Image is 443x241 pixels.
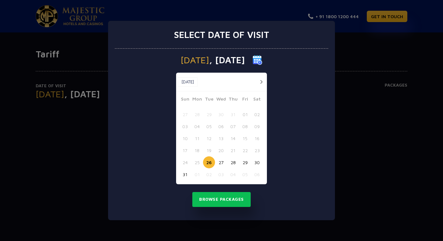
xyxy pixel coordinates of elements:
[191,95,203,104] span: Mon
[251,132,263,144] button: 16
[227,120,239,132] button: 07
[239,120,251,132] button: 08
[227,144,239,156] button: 21
[209,55,245,65] span: , [DATE]
[215,108,227,120] button: 30
[203,132,215,144] button: 12
[191,120,203,132] button: 04
[239,132,251,144] button: 15
[251,144,263,156] button: 23
[179,95,191,104] span: Sun
[215,168,227,180] button: 03
[179,156,191,168] button: 24
[191,132,203,144] button: 11
[239,144,251,156] button: 22
[179,120,191,132] button: 03
[179,132,191,144] button: 10
[179,168,191,180] button: 31
[191,156,203,168] button: 25
[203,168,215,180] button: 02
[203,120,215,132] button: 05
[251,168,263,180] button: 06
[251,156,263,168] button: 30
[251,95,263,104] span: Sat
[191,168,203,180] button: 01
[253,55,262,65] img: calender icon
[251,120,263,132] button: 09
[239,168,251,180] button: 05
[178,77,198,87] button: [DATE]
[215,95,227,104] span: Wed
[215,156,227,168] button: 27
[192,192,251,207] button: Browse Packages
[239,108,251,120] button: 01
[239,95,251,104] span: Fri
[179,144,191,156] button: 17
[174,29,269,40] h3: Select date of visit
[215,120,227,132] button: 06
[215,144,227,156] button: 20
[191,144,203,156] button: 18
[239,156,251,168] button: 29
[227,156,239,168] button: 28
[227,132,239,144] button: 14
[203,108,215,120] button: 29
[203,144,215,156] button: 19
[179,108,191,120] button: 27
[215,132,227,144] button: 13
[191,108,203,120] button: 28
[227,168,239,180] button: 04
[203,95,215,104] span: Tue
[227,108,239,120] button: 31
[181,55,209,65] span: [DATE]
[203,156,215,168] button: 26
[227,95,239,104] span: Thu
[251,108,263,120] button: 02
